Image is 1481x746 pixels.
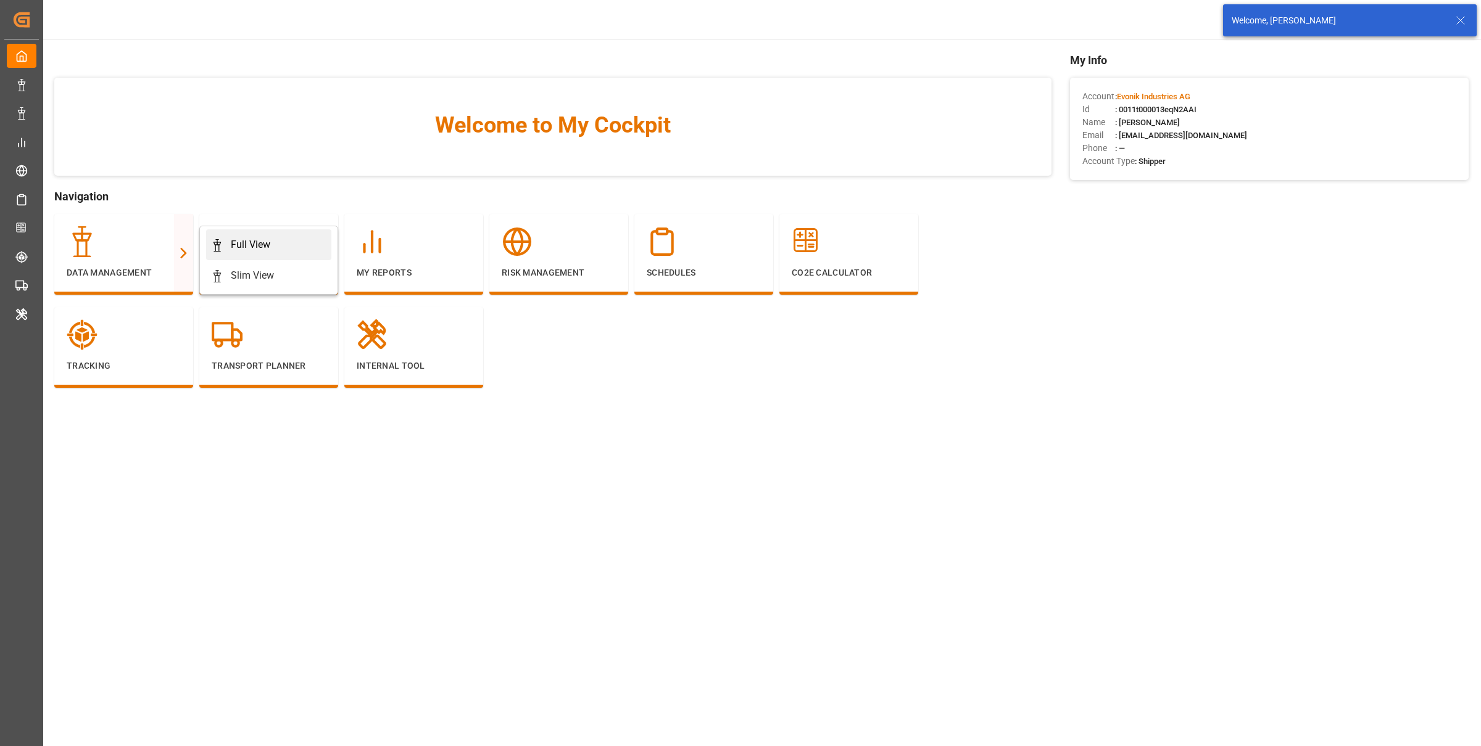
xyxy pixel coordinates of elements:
span: Email [1082,129,1115,142]
p: Risk Management [502,266,616,279]
span: Welcome to My Cockpit [79,109,1027,142]
p: My Reports [357,266,471,279]
p: Transport Planner [212,359,326,372]
span: : 0011t000013eqN2AAI [1115,105,1197,114]
span: Evonik Industries AG [1117,92,1190,101]
div: Welcome, [PERSON_NAME] [1232,14,1444,27]
span: : [PERSON_NAME] [1115,118,1180,127]
p: Schedules [647,266,761,279]
span: Account Type [1082,155,1135,168]
span: : — [1115,144,1125,153]
span: Navigation [54,188,1052,205]
p: Internal Tool [357,359,471,372]
span: Id [1082,103,1115,116]
div: Slim View [231,268,274,283]
span: : [EMAIL_ADDRESS][DOMAIN_NAME] [1115,131,1247,140]
span: : Shipper [1135,157,1166,166]
p: Data Management [67,266,181,279]
span: Name [1082,116,1115,129]
span: : [1115,92,1190,101]
p: CO2e Calculator [792,266,906,279]
a: Full View [206,229,331,260]
span: Phone [1082,142,1115,155]
a: Slim View [206,260,331,291]
div: Full View [231,237,270,252]
span: Account [1082,90,1115,103]
span: My Info [1070,52,1469,68]
p: Tracking [67,359,181,372]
